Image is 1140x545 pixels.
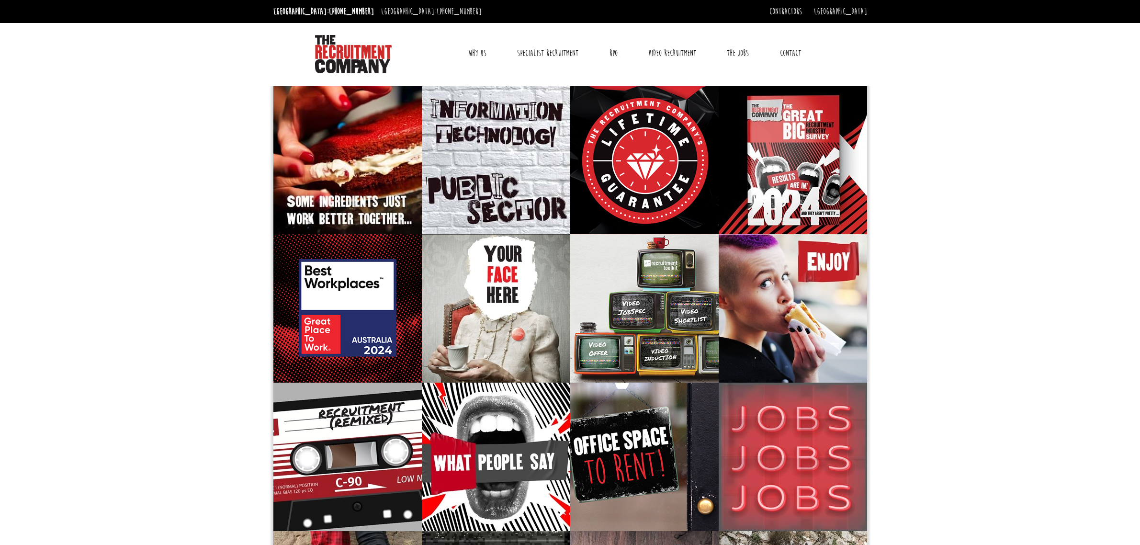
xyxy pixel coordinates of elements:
[437,6,482,17] a: [PHONE_NUMBER]
[461,41,494,65] a: Why Us
[602,41,625,65] a: RPO
[814,6,867,17] a: [GEOGRAPHIC_DATA]
[315,35,392,73] img: The Recruitment Company
[329,6,374,17] a: [PHONE_NUMBER]
[271,4,376,19] li: [GEOGRAPHIC_DATA]:
[720,41,756,65] a: The Jobs
[773,41,808,65] a: Contact
[641,41,703,65] a: Video Recruitment
[510,41,586,65] a: Specialist Recruitment
[379,4,484,19] li: [GEOGRAPHIC_DATA]:
[769,6,802,17] a: Contractors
